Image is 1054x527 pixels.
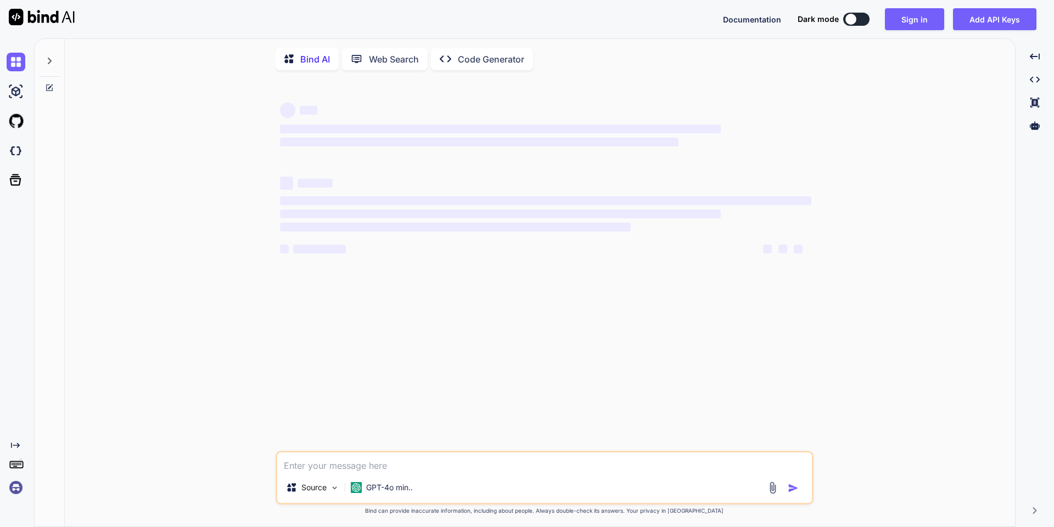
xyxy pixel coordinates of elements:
[763,245,772,253] span: ‌
[458,53,524,66] p: Code Generator
[953,8,1036,30] button: Add API Keys
[280,223,631,231] span: ‌
[9,9,75,25] img: Bind AI
[300,106,317,115] span: ‌
[794,245,803,253] span: ‌
[7,112,25,131] img: githubLight
[280,177,293,190] span: ‌
[280,196,811,205] span: ‌
[7,141,25,160] img: darkCloudIdeIcon
[798,14,839,25] span: Dark mode
[351,482,362,493] img: GPT-4o mini
[301,482,327,493] p: Source
[366,482,413,493] p: GPT-4o min..
[723,15,781,24] span: Documentation
[280,209,721,218] span: ‌
[369,53,419,66] p: Web Search
[7,53,25,71] img: chat
[778,245,787,253] span: ‌
[293,245,346,253] span: ‌
[7,478,25,497] img: signin
[766,481,779,494] img: attachment
[788,483,799,494] img: icon
[280,245,289,253] span: ‌
[330,483,339,492] img: Pick Models
[885,8,944,30] button: Sign in
[280,124,721,133] span: ‌
[276,507,814,515] p: Bind can provide inaccurate information, including about people. Always double-check its answers....
[7,82,25,101] img: ai-studio
[300,53,330,66] p: Bind AI
[723,14,781,25] button: Documentation
[280,103,295,118] span: ‌
[298,179,333,188] span: ‌
[280,138,679,146] span: ‌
